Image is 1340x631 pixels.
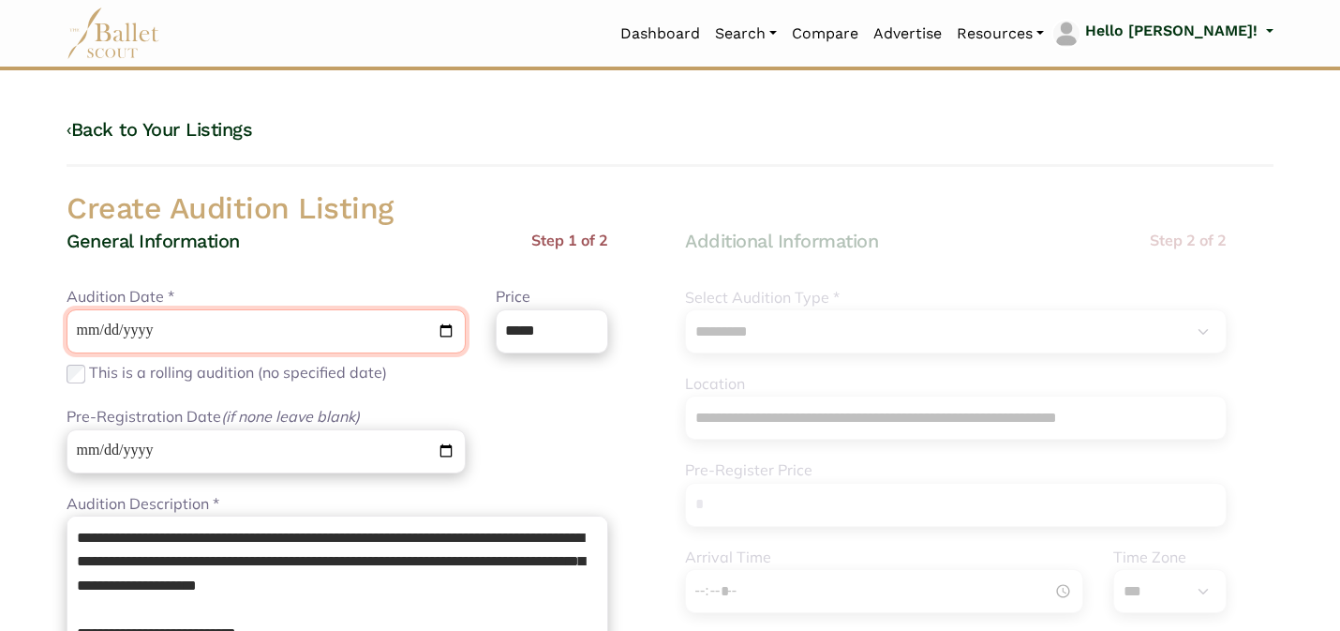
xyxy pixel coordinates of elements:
[67,492,219,517] label: Audition Description *
[221,407,360,426] i: (if none leave blank)
[52,189,1288,229] h2: Create Audition Listing
[707,14,784,53] a: Search
[67,118,252,141] a: ‹Back to Your Listings
[866,14,949,53] a: Advertise
[496,285,530,309] label: Price
[1053,21,1079,47] img: profile picture
[949,14,1051,53] a: Resources
[67,405,360,429] label: Pre-Registration Date
[67,285,174,309] label: Audition Date *
[613,14,707,53] a: Dashboard
[67,117,71,141] code: ‹
[89,361,387,385] label: This is a rolling audition (no specified date)
[1085,19,1258,43] p: Hello [PERSON_NAME]!
[531,229,608,253] p: Step 1 of 2
[67,229,240,253] h4: General Information
[784,14,866,53] a: Compare
[1051,19,1273,49] a: profile picture Hello [PERSON_NAME]!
